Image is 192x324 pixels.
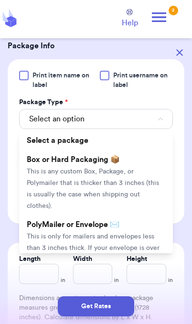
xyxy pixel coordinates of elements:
[27,137,88,144] span: Select a package
[32,71,94,90] span: Print item name on label
[58,296,134,316] button: Get Rates
[169,6,178,15] div: 2
[19,97,68,107] label: Package Type
[29,113,85,125] span: Select an option
[8,40,184,52] h3: Package Info
[61,276,65,284] span: in
[27,168,159,209] span: This is any custom Box, Package, or Polymailer that is thicker than 3 inches (this is usually the...
[113,71,173,90] span: Print username on label
[122,17,138,29] span: Help
[114,276,119,284] span: in
[73,254,92,264] label: Width
[127,254,147,264] label: Height
[168,276,173,284] span: in
[19,254,41,264] label: Length
[122,9,138,29] a: Help
[27,233,160,274] span: This is only for mailers and envelopes less than 3 inches thick. If your envelope is over 18” in ...
[19,109,173,129] button: Select an option
[27,156,120,163] span: Box or Hard Packaging 📦
[27,221,119,228] span: PolyMailer or Envelope ✉️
